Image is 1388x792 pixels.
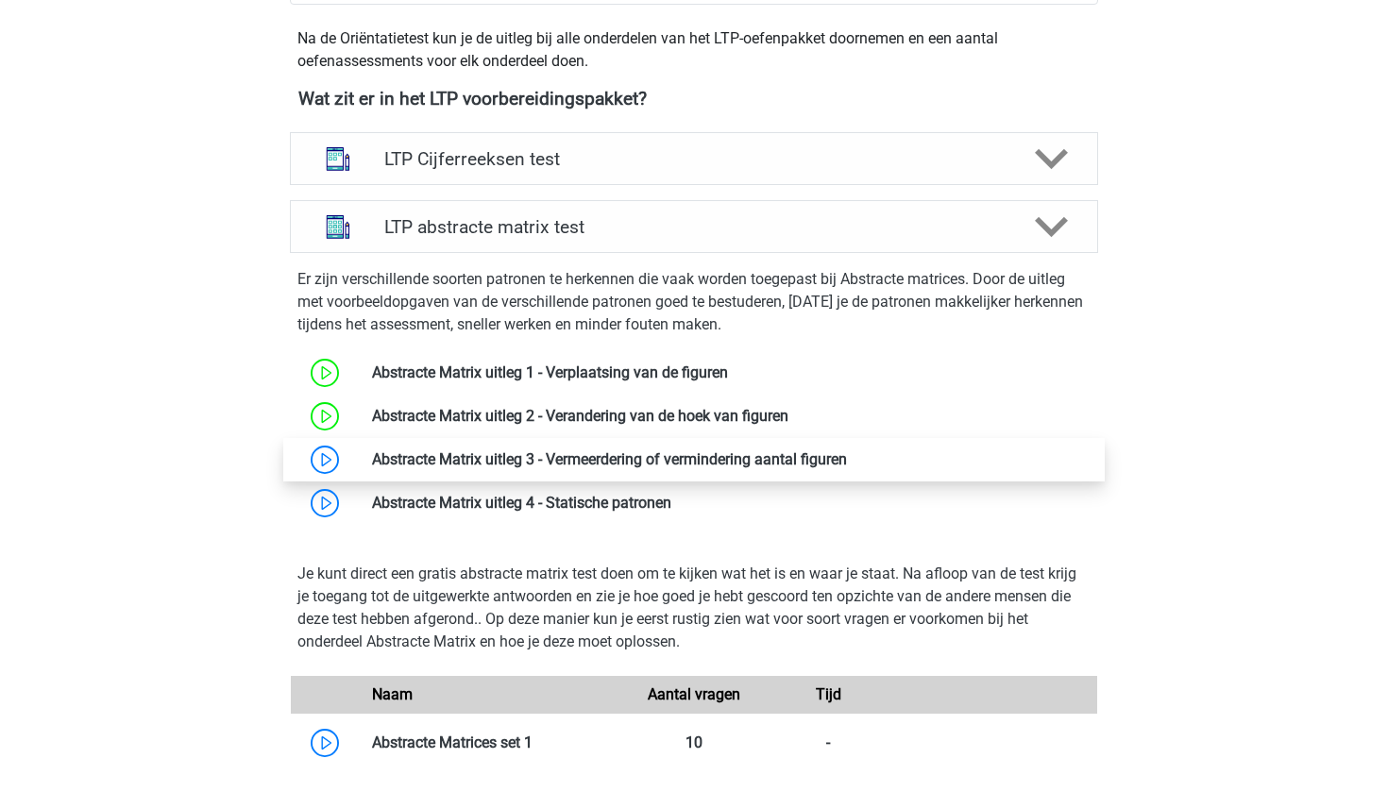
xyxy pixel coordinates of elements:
[298,88,1090,110] h4: Wat zit er in het LTP voorbereidingspakket?
[384,148,1003,170] h4: LTP Cijferreeksen test
[358,683,627,706] div: Naam
[297,268,1091,336] p: Er zijn verschillende soorten patronen te herkennen die vaak worden toegepast bij Abstracte matri...
[282,200,1106,253] a: abstracte matrices LTP abstracte matrix test
[627,683,761,706] div: Aantal vragen
[282,132,1106,185] a: cijferreeksen LTP Cijferreeksen test
[313,202,363,251] img: abstracte matrices
[358,732,627,754] div: Abstracte Matrices set 1
[290,27,1098,73] div: Na de Oriëntatietest kun je de uitleg bij alle onderdelen van het LTP-oefenpakket doornemen en ee...
[313,134,363,183] img: cijferreeksen
[358,405,1097,428] div: Abstracte Matrix uitleg 2 - Verandering van de hoek van figuren
[358,448,1097,471] div: Abstracte Matrix uitleg 3 - Vermeerdering of vermindering aantal figuren
[358,492,1097,514] div: Abstracte Matrix uitleg 4 - Statische patronen
[384,216,1003,238] h4: LTP abstracte matrix test
[761,683,895,706] div: Tijd
[297,563,1091,653] p: Je kunt direct een gratis abstracte matrix test doen om te kijken wat het is en waar je staat. Na...
[358,362,1097,384] div: Abstracte Matrix uitleg 1 - Verplaatsing van de figuren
